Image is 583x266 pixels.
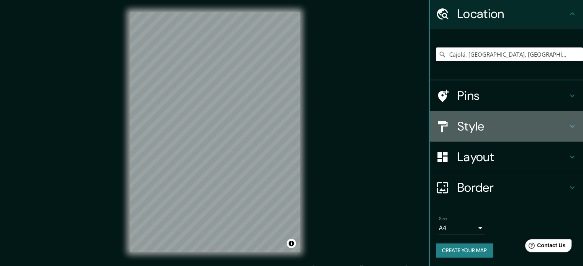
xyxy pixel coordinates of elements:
button: Toggle attribution [287,239,296,248]
div: A4 [439,222,485,234]
h4: Location [457,6,568,21]
div: Style [430,111,583,142]
canvas: Map [130,12,300,252]
h4: Layout [457,149,568,165]
h4: Style [457,119,568,134]
h4: Border [457,180,568,195]
div: Pins [430,80,583,111]
input: Pick your city or area [436,47,583,61]
iframe: Help widget launcher [515,236,575,258]
label: Size [439,215,447,222]
button: Create your map [436,243,493,258]
div: Layout [430,142,583,172]
h4: Pins [457,88,568,103]
div: Border [430,172,583,203]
